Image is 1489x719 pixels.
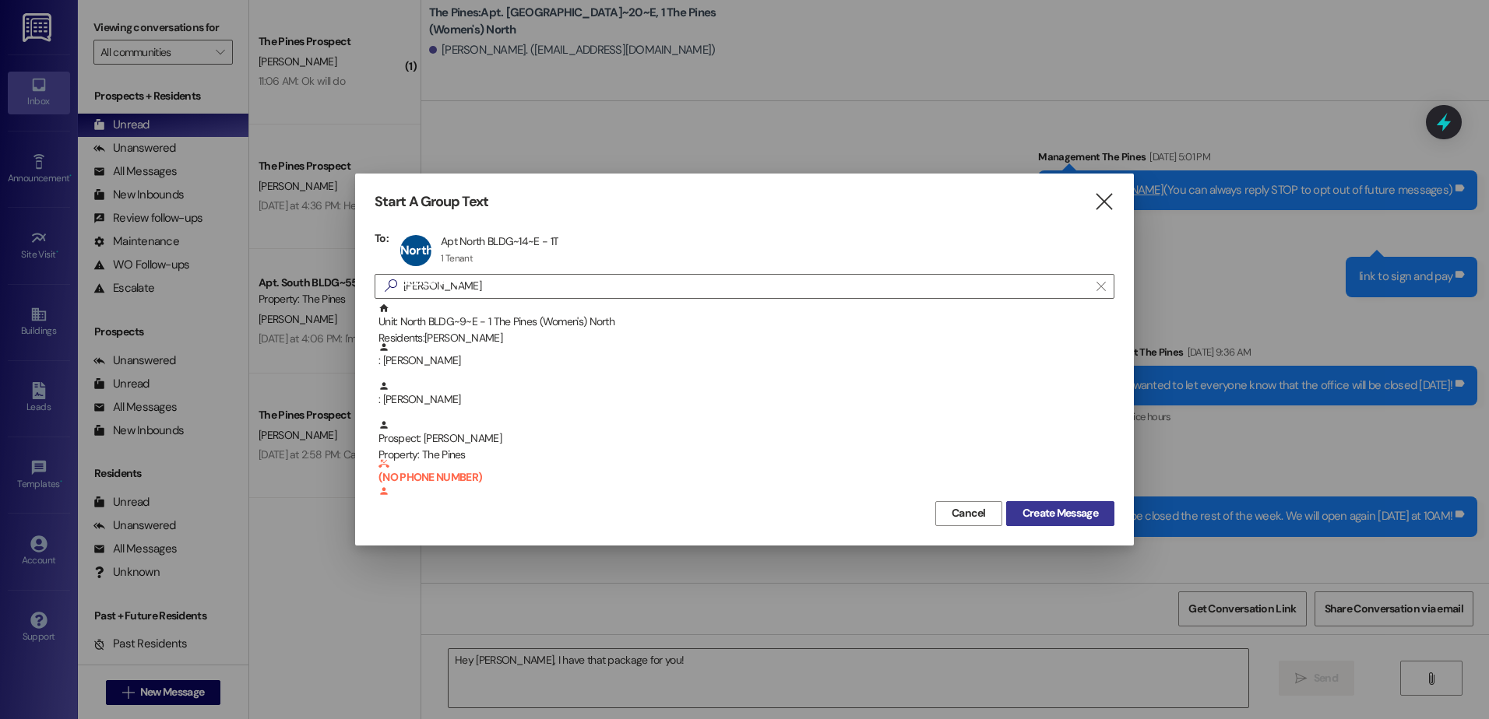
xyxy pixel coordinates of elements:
i:  [378,278,403,294]
div: Prospect: [PERSON_NAME]Property: The Pines [375,419,1114,458]
div: Residents: [PERSON_NAME] [378,330,1114,346]
div: : [PERSON_NAME] [378,342,1114,369]
div: : [PERSON_NAME] [378,381,1114,408]
i:  [1093,194,1114,210]
button: Create Message [1006,501,1114,526]
i:  [1097,280,1105,293]
span: Create Message [1023,505,1098,521]
button: Clear text [1089,275,1114,298]
div: : [PERSON_NAME] [375,381,1114,419]
div: 1 Tenant [441,252,473,265]
span: Cancel [952,505,986,521]
div: : [PERSON_NAME] [375,342,1114,381]
div: Unit: North BLDG~9~E - 1 The Pines (Women's) NorthResidents:[PERSON_NAME] [375,303,1114,342]
span: North BLDG~14~E [400,242,461,289]
h3: Start A Group Text [375,193,488,211]
b: (NO PHONE NUMBER) [378,458,1114,484]
button: Cancel [935,501,1002,526]
h3: To: [375,231,389,245]
div: Apt North BLDG~14~E - 1T [441,234,558,248]
div: Property: The Pines [378,447,1114,463]
div: (Past) : [PERSON_NAME] [378,458,1114,514]
input: Search for any contact or apartment [403,275,1089,297]
div: Unit: North BLDG~9~E - 1 The Pines (Women's) North [378,303,1114,347]
div: Prospect: [PERSON_NAME] [378,419,1114,464]
div: (NO PHONE NUMBER) (Past) : [PERSON_NAME] [375,458,1114,497]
